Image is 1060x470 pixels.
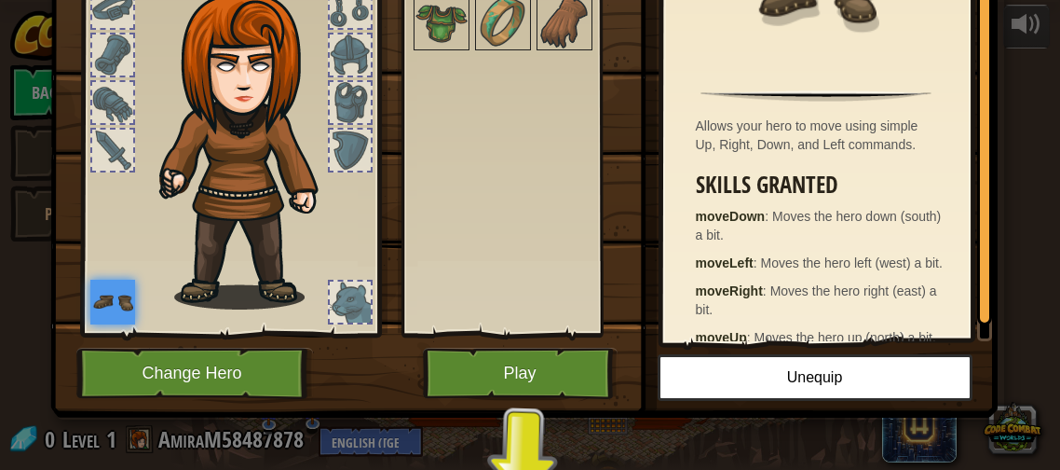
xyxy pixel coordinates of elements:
[696,209,766,224] strong: moveDown
[763,283,770,298] span: :
[696,283,763,298] strong: moveRight
[696,209,942,242] span: Moves the hero down (south) a bit.
[700,90,931,102] img: hr.png
[696,256,754,270] strong: moveLeft
[423,348,618,399] button: Play
[696,283,937,317] span: Moves the hero right (east) a bit.
[765,209,772,224] span: :
[696,330,747,345] strong: moveUp
[658,354,972,401] button: Unequip
[761,256,943,270] span: Moves the hero left (west) a bit.
[90,280,135,325] img: portrait.png
[747,330,754,345] span: :
[76,348,313,399] button: Change Hero
[754,330,936,345] span: Moves the hero up (north) a bit.
[696,117,946,154] div: Allows your hero to move using simple Up, Right, Down, and Left commands.
[754,256,761,270] span: :
[696,173,946,198] h3: Skills Granted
